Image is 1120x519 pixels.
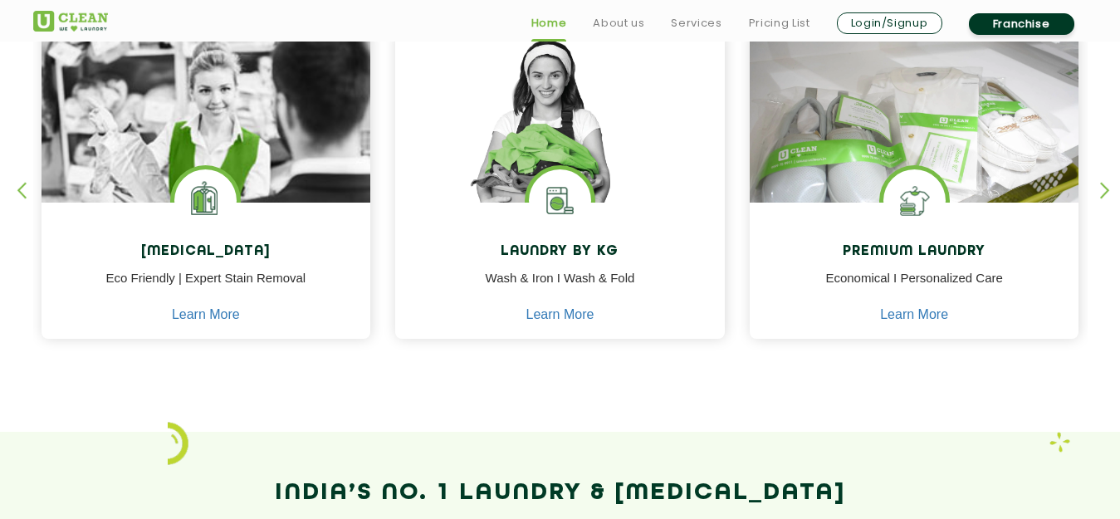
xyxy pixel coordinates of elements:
img: UClean Laundry and Dry Cleaning [33,11,108,32]
p: Wash & Iron I Wash & Fold [408,269,712,306]
a: Learn More [172,307,240,322]
p: Economical I Personalized Care [762,269,1067,306]
img: Laundry Services near me [174,169,237,232]
a: Home [531,13,567,33]
img: laundry done shoes and clothes [750,31,1079,250]
p: Eco Friendly | Expert Stain Removal [54,269,359,306]
a: Learn More [880,307,948,322]
a: Services [671,13,721,33]
a: Learn More [526,307,594,322]
a: About us [593,13,644,33]
h4: [MEDICAL_DATA] [54,244,359,260]
a: Pricing List [749,13,810,33]
img: laundry washing machine [529,169,591,232]
a: Franchise [969,13,1074,35]
img: Drycleaners near me [42,31,371,296]
a: Login/Signup [837,12,942,34]
img: a girl with laundry basket [395,31,725,250]
h4: Premium Laundry [762,244,1067,260]
img: Shoes Cleaning [883,169,946,232]
h4: Laundry by Kg [408,244,712,260]
img: icon_2.png [168,422,188,465]
img: Laundry wash and iron [1049,432,1070,453]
